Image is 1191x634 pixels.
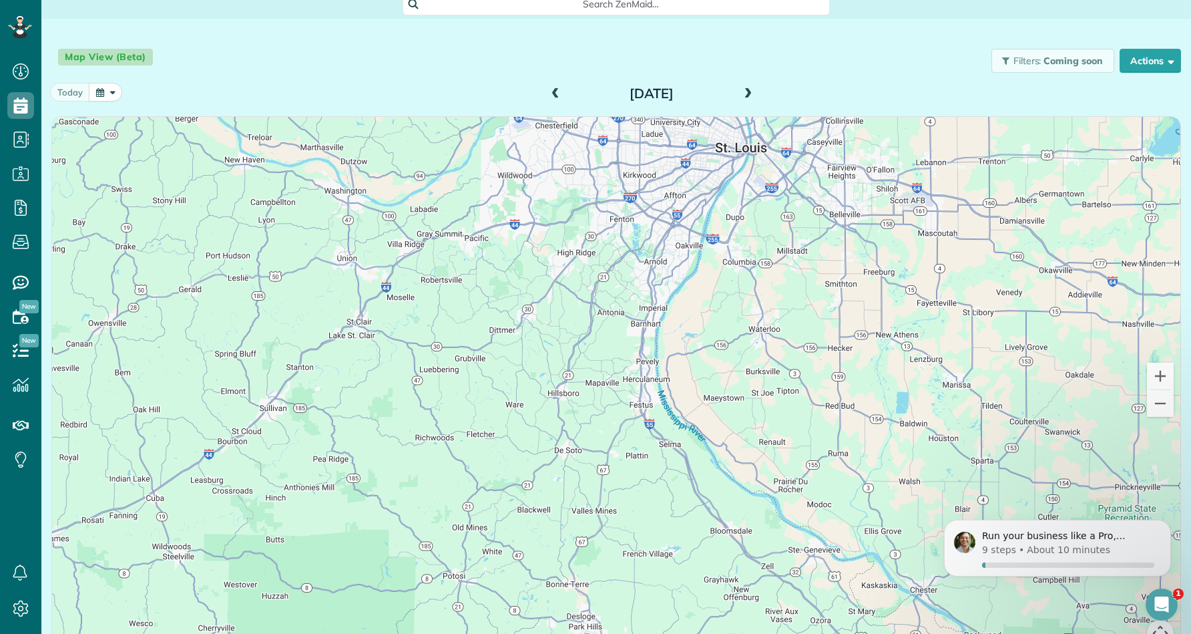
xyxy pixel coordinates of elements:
[568,86,735,101] h2: [DATE]
[1146,589,1178,621] iframe: Intercom live chat
[50,83,90,101] button: today
[1013,55,1041,67] span: Filters:
[924,504,1191,598] iframe: Intercom notifications message
[1120,49,1181,73] button: Actions
[1043,55,1104,67] span: Coming soon
[1147,390,1174,417] button: Zoom out
[58,49,153,65] span: Map View (Beta)
[1173,589,1184,599] span: 1
[19,334,39,347] span: New
[19,300,39,313] span: New
[1147,363,1174,389] button: Zoom in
